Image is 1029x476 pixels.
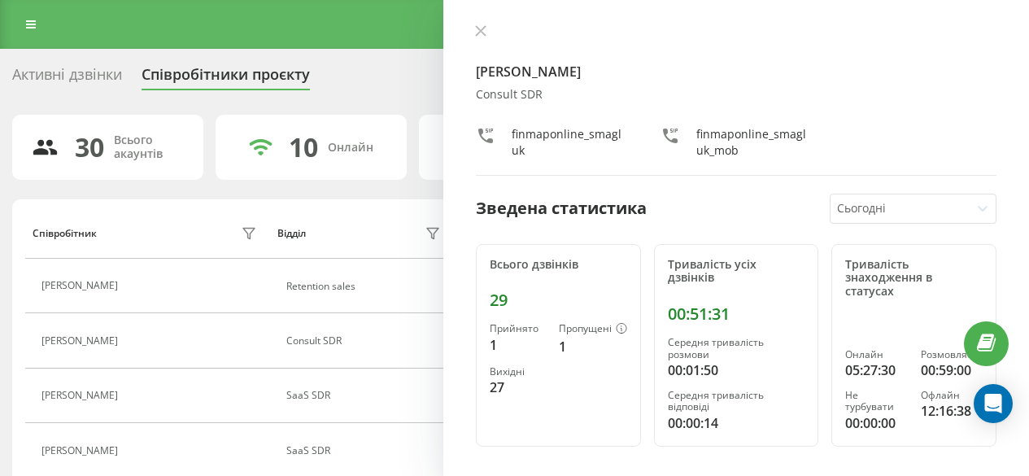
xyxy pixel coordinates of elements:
div: finmaponline_smagluk [512,126,628,159]
h4: [PERSON_NAME] [476,62,996,81]
div: Співробітник [33,228,97,239]
div: 29 [490,290,627,310]
div: 00:00:14 [668,413,805,433]
div: Співробітники проєкту [142,66,310,91]
div: Активні дзвінки [12,66,122,91]
div: 1 [559,337,627,356]
div: Прийнято [490,323,546,334]
div: finmaponline_smagluk_mob [696,126,813,159]
div: [PERSON_NAME] [41,335,122,347]
div: 30 [75,132,104,163]
div: Офлайн [921,390,983,401]
div: 00:59:00 [921,360,983,380]
div: 00:01:50 [668,360,805,380]
div: [PERSON_NAME] [41,280,122,291]
div: Середня тривалість відповіді [668,390,805,413]
div: Онлайн [328,141,373,155]
div: Consult SDR [286,335,445,347]
div: 00:00:00 [845,413,907,433]
div: Вихідні [490,366,546,378]
div: Не турбувати [845,390,907,413]
div: Тривалість усіх дзвінків [668,258,805,286]
div: Відділ [277,228,306,239]
div: Retention sales [286,281,445,292]
div: 00:51:31 [668,304,805,324]
div: Тривалість знаходження в статусах [845,258,983,299]
div: Open Intercom Messenger [974,384,1013,423]
div: Середня тривалість розмови [668,337,805,360]
div: SaaS SDR [286,445,445,456]
div: 1 [490,335,546,355]
div: 10 [289,132,318,163]
div: 05:27:30 [845,360,907,380]
div: [PERSON_NAME] [41,390,122,401]
div: Consult SDR [476,88,996,102]
div: Пропущені [559,323,627,336]
div: Розмовляє [921,349,983,360]
div: Всього акаунтів [114,133,184,161]
div: 12:16:38 [921,401,983,421]
div: 27 [490,378,546,397]
div: Зведена статистика [476,196,647,221]
div: SaaS SDR [286,390,445,401]
div: [PERSON_NAME] [41,445,122,456]
div: Всього дзвінків [490,258,627,272]
div: Онлайн [845,349,907,360]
